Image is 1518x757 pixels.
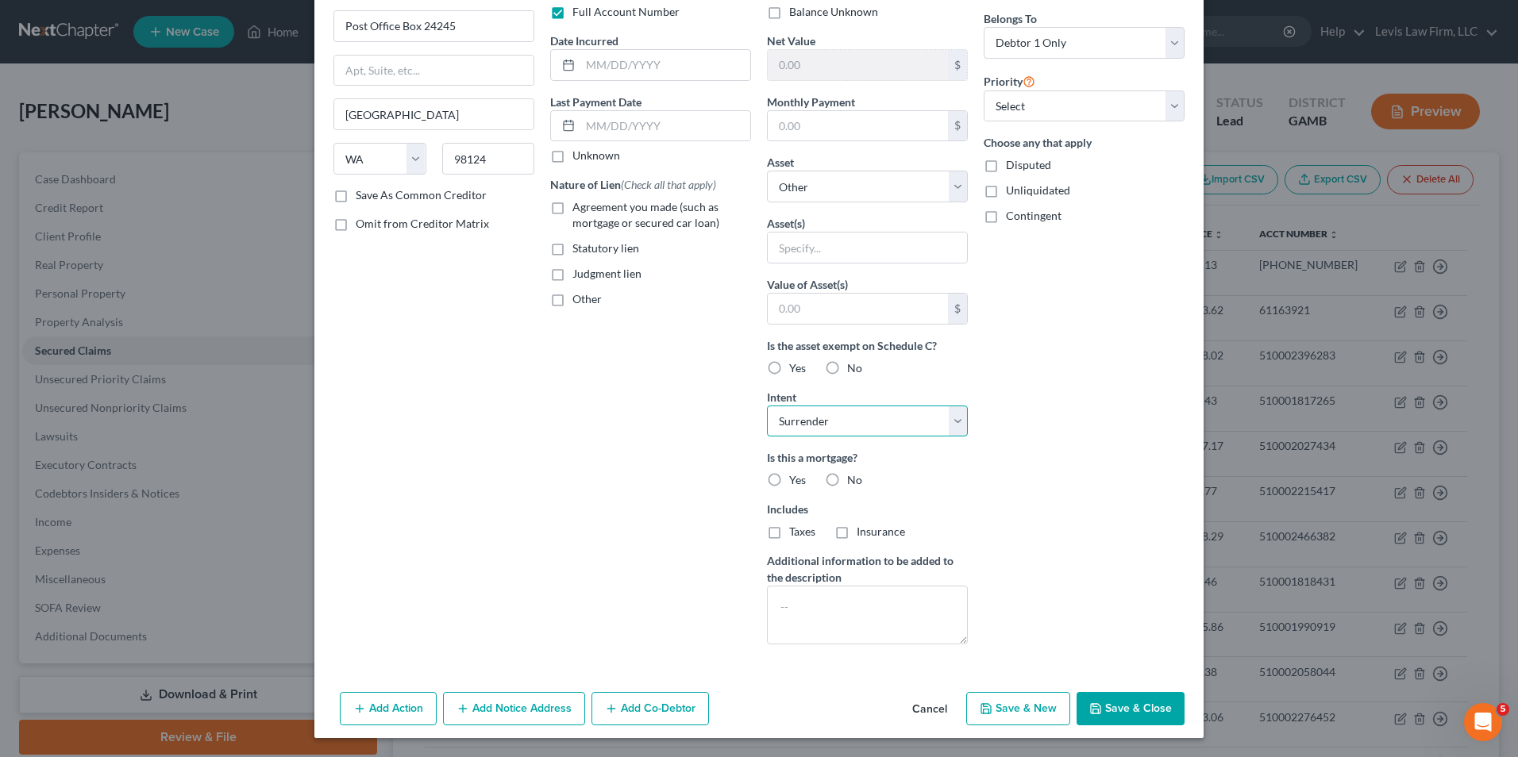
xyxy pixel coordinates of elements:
[1006,158,1051,171] span: Disputed
[857,525,905,538] span: Insurance
[789,4,878,20] label: Balance Unknown
[442,143,535,175] input: Enter zip...
[767,337,968,354] label: Is the asset exempt on Schedule C?
[572,200,719,229] span: Agreement you made (such as mortgage or secured car loan)
[900,694,960,725] button: Cancel
[767,215,805,232] label: Asset(s)
[789,473,806,486] span: Yes
[767,552,968,586] label: Additional information to be added to the description
[443,692,585,725] button: Add Notice Address
[1077,692,1185,725] button: Save & Close
[334,11,534,41] input: Enter address...
[572,148,620,163] label: Unknown
[789,525,815,538] span: Taxes
[789,361,806,375] span: Yes
[984,12,1037,25] span: Belongs To
[550,94,641,110] label: Last Payment Date
[550,33,618,49] label: Date Incurred
[572,292,602,305] span: Other
[572,4,680,20] label: Full Account Number
[768,50,948,80] input: 0.00
[767,156,794,169] span: Asset
[767,449,968,466] label: Is this a mortgage?
[572,267,641,280] span: Judgment lien
[984,134,1185,151] label: Choose any that apply
[767,94,855,110] label: Monthly Payment
[334,99,534,129] input: Enter city...
[767,501,968,517] label: Includes
[767,389,796,405] label: Intent
[591,692,709,725] button: Add Co-Debtor
[767,276,848,293] label: Value of Asset(s)
[1006,209,1061,222] span: Contingent
[1464,703,1502,741] iframe: Intercom live chat
[768,232,967,263] input: Specify...
[948,50,967,80] div: $
[356,187,487,203] label: Save As Common Creditor
[550,176,716,193] label: Nature of Lien
[767,33,815,49] label: Net Value
[847,361,862,375] span: No
[334,56,534,86] input: Apt, Suite, etc...
[1006,183,1070,197] span: Unliquidated
[847,473,862,486] span: No
[580,111,750,141] input: MM/DD/YYYY
[340,692,437,725] button: Add Action
[984,71,1035,90] label: Priority
[356,217,489,230] span: Omit from Creditor Matrix
[768,111,948,141] input: 0.00
[621,178,716,191] span: (Check all that apply)
[948,294,967,324] div: $
[1497,703,1509,716] span: 5
[580,50,750,80] input: MM/DD/YYYY
[966,692,1070,725] button: Save & New
[768,294,948,324] input: 0.00
[572,241,639,255] span: Statutory lien
[948,111,967,141] div: $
